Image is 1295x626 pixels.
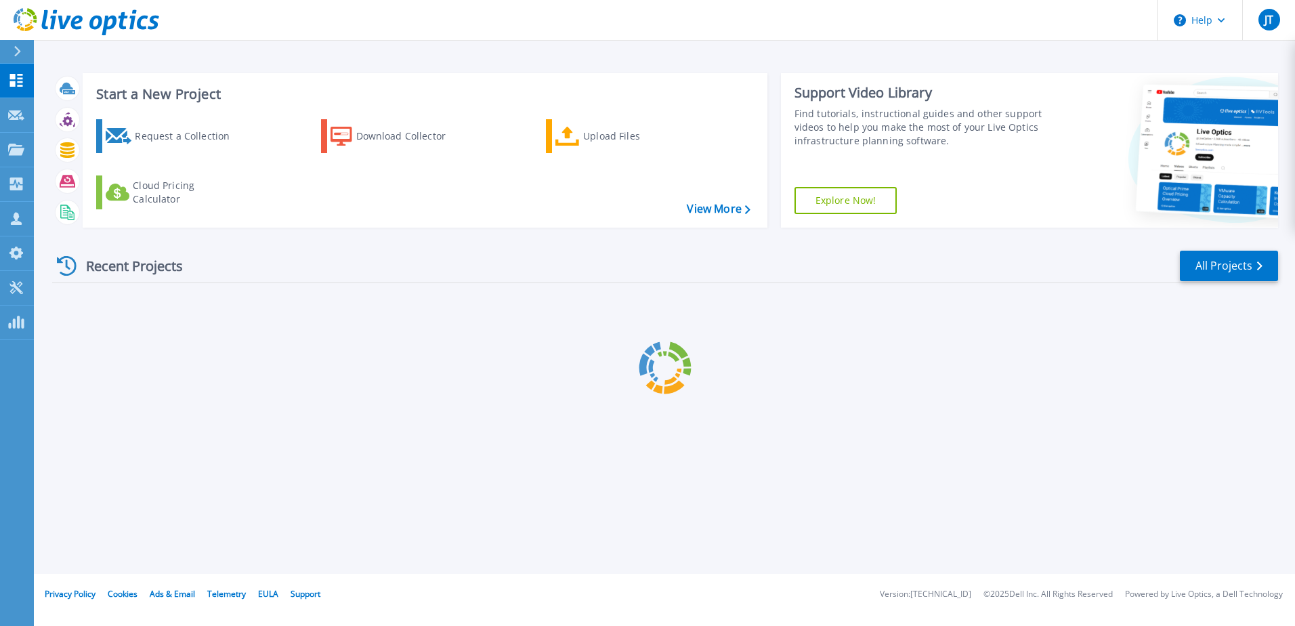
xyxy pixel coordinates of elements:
div: Cloud Pricing Calculator [133,179,241,206]
span: JT [1265,14,1273,25]
a: All Projects [1180,251,1278,281]
div: Support Video Library [794,84,1048,102]
div: Request a Collection [135,123,243,150]
a: Privacy Policy [45,588,95,600]
a: View More [687,203,750,215]
a: EULA [258,588,278,600]
a: Explore Now! [794,187,897,214]
div: Download Collector [356,123,465,150]
li: Version: [TECHNICAL_ID] [880,590,971,599]
h3: Start a New Project [96,87,750,102]
a: Upload Files [546,119,697,153]
div: Recent Projects [52,249,201,283]
a: Ads & Email [150,588,195,600]
a: Support [291,588,320,600]
li: Powered by Live Optics, a Dell Technology [1125,590,1283,599]
a: Cookies [108,588,137,600]
a: Download Collector [321,119,472,153]
a: Cloud Pricing Calculator [96,175,247,209]
a: Telemetry [207,588,246,600]
a: Request a Collection [96,119,247,153]
li: © 2025 Dell Inc. All Rights Reserved [983,590,1113,599]
div: Find tutorials, instructional guides and other support videos to help you make the most of your L... [794,107,1048,148]
div: Upload Files [583,123,692,150]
